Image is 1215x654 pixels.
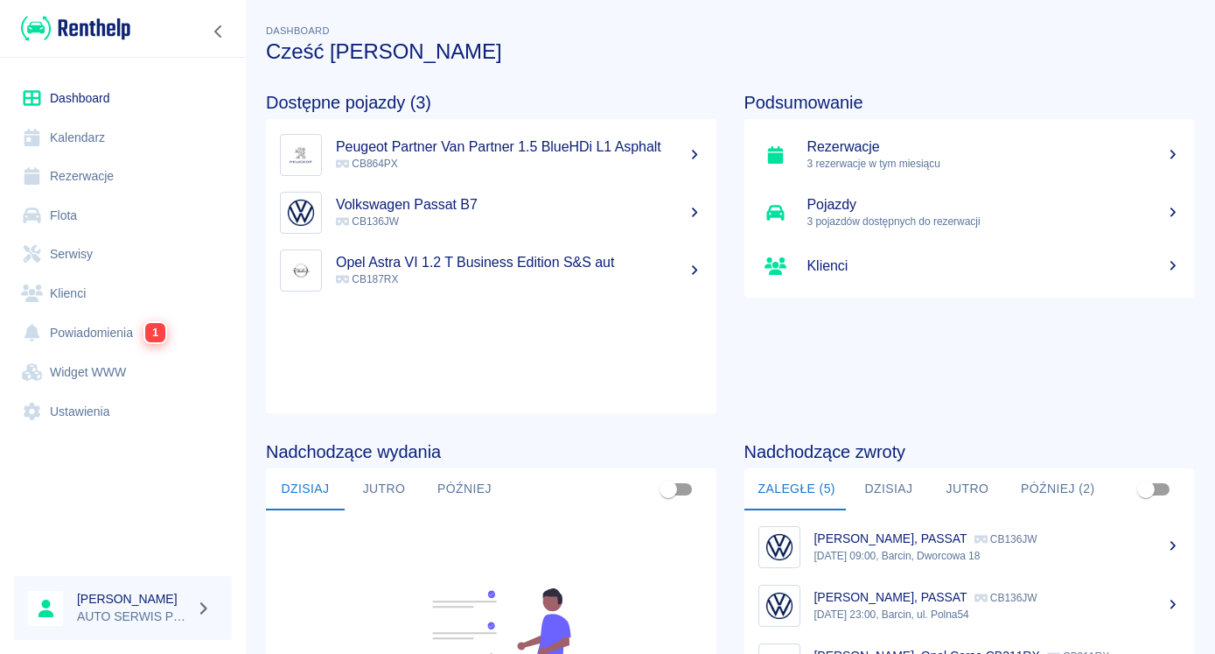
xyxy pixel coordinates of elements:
[744,126,1195,184] a: Rezerwacje3 rezerwacje w tym miesiącu
[14,118,232,158] a: Kalendarz
[974,592,1037,604] p: CB136JW
[814,590,967,604] p: [PERSON_NAME], PASSAT
[266,126,716,184] a: ImagePeugeot Partner Van Partner 1.5 BlueHDi L1 Asphalt CB864PX
[284,254,318,287] img: Image
[266,184,716,242] a: ImageVolkswagen Passat B7 CB136JW
[1129,473,1163,506] span: Pokaż przypisane tylko do mnie
[14,313,232,353] a: Powiadomienia1
[849,468,928,510] button: Dzisiaj
[744,184,1195,242] a: Pojazdy3 pojazdów dostępnych do rezerwacji
[77,590,189,608] h6: [PERSON_NAME]
[807,138,1181,156] h5: Rezerwacje
[336,158,398,170] span: CB864PX
[14,196,232,236] a: Flota
[266,441,716,462] h4: Nadchodzące wydania
[814,531,967,545] p: [PERSON_NAME], PASSAT
[77,608,189,626] p: AUTO SERWIS Przybyła
[206,20,232,43] button: Zwiń nawigację
[744,576,1195,635] a: Image[PERSON_NAME], PASSAT CB136JW[DATE] 23:00, Barcin, ul. Polna54
[336,138,702,156] h5: Peugeot Partner Van Partner 1.5 BlueHDi L1 Asphalt
[266,39,1194,64] h3: Cześć [PERSON_NAME]
[14,353,232,392] a: Widget WWW
[744,441,1195,462] h4: Nadchodzące zwroty
[14,392,232,432] a: Ustawienia
[807,196,1181,214] h5: Pojazdy
[14,14,130,43] a: Renthelp logo
[814,548,1181,564] p: [DATE] 09:00, Barcin, Dworcowa 18
[14,235,232,274] a: Serwisy
[266,92,716,113] h4: Dostępne pojazdy (3)
[807,156,1181,172] p: 3 rezerwacje w tym miesiącu
[744,92,1195,113] h4: Podsumowanie
[14,274,232,313] a: Klienci
[266,468,345,510] button: Dzisiaj
[21,14,130,43] img: Renthelp logo
[744,468,849,510] button: Zaległe (5)
[144,322,165,343] span: 1
[1007,468,1109,510] button: Później (2)
[345,468,423,510] button: Jutro
[284,138,318,172] img: Image
[336,273,398,285] span: CB187RX
[928,468,1007,510] button: Jutro
[14,157,232,196] a: Rezerwacje
[807,257,1181,275] h5: Klienci
[652,473,685,506] span: Pokaż przypisane tylko do mnie
[763,531,796,564] img: Image
[336,215,399,228] span: CB136JW
[266,25,330,36] span: Dashboard
[284,196,318,229] img: Image
[336,254,702,271] h5: Opel Astra VI 1.2 T Business Edition S&S aut
[814,607,1181,622] p: [DATE] 23:00, Barcin, ul. Polna54
[744,517,1195,576] a: Image[PERSON_NAME], PASSAT CB136JW[DATE] 09:00, Barcin, Dworcowa 18
[14,79,232,118] a: Dashboard
[974,533,1037,545] p: CB136JW
[266,242,716,299] a: ImageOpel Astra VI 1.2 T Business Edition S&S aut CB187RX
[807,214,1181,229] p: 3 pojazdów dostępnych do rezerwacji
[763,589,796,622] img: Image
[744,242,1195,291] a: Klienci
[336,196,702,214] h5: Volkswagen Passat B7
[423,468,506,510] button: Później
